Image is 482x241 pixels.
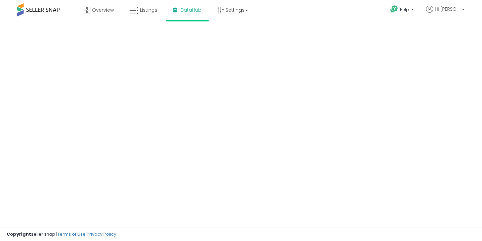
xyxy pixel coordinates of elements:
span: DataHub [180,7,202,13]
i: Get Help [390,5,398,13]
span: Overview [92,7,114,13]
span: Hi [PERSON_NAME] [435,6,460,12]
span: Listings [140,7,157,13]
a: Hi [PERSON_NAME] [426,6,465,21]
span: Help [400,7,409,12]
